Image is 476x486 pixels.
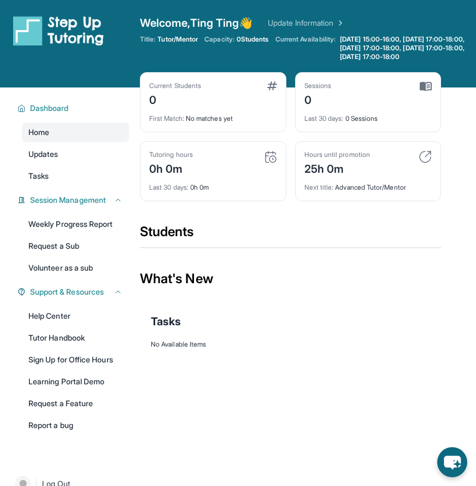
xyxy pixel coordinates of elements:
div: Hours until promotion [304,150,370,159]
button: chat-button [437,447,467,477]
a: Help Center [22,306,129,326]
span: Support & Resources [30,286,104,297]
div: 0 [304,90,332,108]
img: logo [13,15,104,46]
a: Report a bug [22,415,129,435]
img: card [264,150,277,163]
img: card [267,81,277,90]
span: Home [28,127,49,138]
span: Title: [140,35,155,44]
a: Volunteer as a sub [22,258,129,278]
div: 0h 0m [149,159,193,177]
span: Last 30 days : [304,114,344,122]
span: Tasks [151,314,181,329]
div: 0h 0m [149,177,277,192]
a: Weekly Progress Report [22,214,129,234]
a: Home [22,122,129,142]
a: Sign Up for Office Hours [22,350,129,370]
div: Current Students [149,81,201,90]
div: Sessions [304,81,332,90]
span: Capacity: [204,35,234,44]
button: Dashboard [26,103,122,114]
span: Tasks [28,171,49,181]
div: No Available Items [151,340,430,349]
div: Students [140,223,441,247]
a: Tasks [22,166,129,186]
div: What's New [140,255,441,303]
span: First Match : [149,114,184,122]
div: 25h 0m [304,159,370,177]
a: Request a Feature [22,394,129,413]
button: Support & Resources [26,286,122,297]
a: Update Information [268,17,344,28]
span: Current Availability: [275,35,336,61]
a: Learning Portal Demo [22,372,129,391]
span: Next title : [304,183,334,191]
span: Tutor/Mentor [157,35,198,44]
img: card [420,81,432,91]
div: 0 Sessions [304,108,432,123]
div: 0 [149,90,201,108]
span: Last 30 days : [149,183,189,191]
span: Updates [28,149,58,160]
div: Tutoring hours [149,150,193,159]
a: Updates [22,144,129,164]
span: Dashboard [30,103,69,114]
button: Session Management [26,195,122,206]
span: Session Management [30,195,106,206]
a: Request a Sub [22,236,129,256]
img: Chevron Right [334,17,345,28]
div: No matches yet [149,108,277,123]
span: 0 Students [237,35,269,44]
a: Tutor Handbook [22,328,129,348]
span: [DATE] 15:00-16:00, [DATE] 17:00-18:00, [DATE] 17:00-18:00, [DATE] 17:00-18:00, [DATE] 17:00-18:00 [340,35,474,61]
div: Advanced Tutor/Mentor [304,177,432,192]
img: card [419,150,432,163]
a: [DATE] 15:00-16:00, [DATE] 17:00-18:00, [DATE] 17:00-18:00, [DATE] 17:00-18:00, [DATE] 17:00-18:00 [338,35,476,61]
span: Welcome, Ting Ting 👋 [140,15,252,31]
